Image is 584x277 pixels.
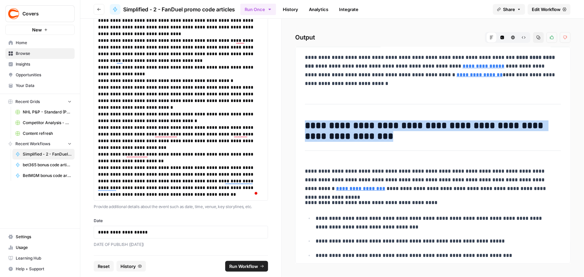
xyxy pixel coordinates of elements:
a: Learning Hub [5,253,75,264]
button: Reset [94,261,114,272]
span: Recent Workflows [15,141,50,147]
span: Run Workflow [229,263,258,270]
span: Edit Workflow [532,6,561,13]
a: Simplified - 2 - FanDuel promo code articles [110,4,235,15]
button: Share [493,4,525,15]
button: Recent Workflows [5,139,75,149]
button: History [116,261,146,272]
a: bet365 bonus code article [12,160,75,170]
span: bet365 bonus code article [23,162,72,168]
a: Edit Workflow [528,4,571,15]
span: New [32,26,42,33]
span: NHL P&P - Standard (Production) Grid [23,109,72,115]
span: Content refresh [23,130,72,136]
span: Insights [16,61,72,67]
a: Insights [5,59,75,70]
a: Usage [5,242,75,253]
a: Browse [5,48,75,59]
button: Run Once [240,4,276,15]
h2: Output [295,32,571,43]
span: Simplified - 2 - FanDuel promo code articles [23,151,72,157]
a: Competitor Analysis - URL Specific Grid [12,117,75,128]
span: Help + Support [16,266,72,272]
button: Run Workflow [225,261,268,272]
button: Recent Grids [5,97,75,107]
a: NHL P&P - Standard (Production) Grid [12,107,75,117]
span: Recent Grids [15,99,40,105]
span: Simplified - 2 - FanDuel promo code articles [123,5,235,13]
span: Usage [16,245,72,251]
p: Provide additional details about the event such as date, time, venue, key storylines, etc. [94,203,268,210]
span: Settings [16,234,72,240]
a: Home [5,37,75,48]
span: Share [503,6,515,13]
span: BetMGM bonus code article [23,173,72,179]
span: Opportunities [16,72,72,78]
a: Your Data [5,80,75,91]
a: BetMGM bonus code article [12,170,75,181]
span: Learning Hub [16,255,72,261]
span: Covers [22,10,63,17]
span: Browse [16,51,72,57]
p: DATE OF PUBLISH ([DATE]) [94,241,268,248]
span: Home [16,40,72,46]
button: Help + Support [5,264,75,274]
a: Settings [5,232,75,242]
a: Integrate [335,4,362,15]
img: Covers Logo [8,8,20,20]
span: Competitor Analysis - URL Specific Grid [23,120,72,126]
button: Workspace: Covers [5,5,75,22]
span: Reset [98,263,110,270]
a: Content refresh [12,128,75,139]
span: History [120,263,136,270]
a: Simplified - 2 - FanDuel promo code articles [12,149,75,160]
button: New [5,25,75,35]
a: Analytics [305,4,332,15]
label: Date [94,218,268,224]
a: Opportunities [5,70,75,80]
a: History [279,4,302,15]
span: Your Data [16,83,72,89]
